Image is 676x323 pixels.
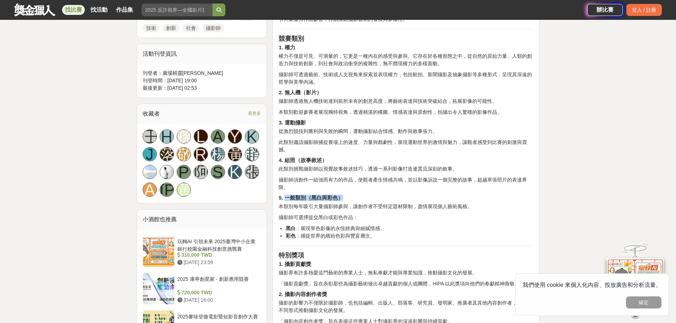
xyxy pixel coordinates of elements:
[626,296,661,308] button: 確定
[143,183,157,197] a: A
[279,35,304,42] strong: 競賽類別
[177,129,191,144] a: 孫
[279,176,533,191] p: 攝影師須創作一組強而有力的作品，使觀者產生情感共鳴，並以影像訴說一個完整的故事，超越單張照片的表達界限。
[177,289,258,296] div: 720,000 TWD
[194,129,208,144] div: L
[279,165,533,173] p: 此類別挑戰攝影師以視覺故事敘述技巧，透過一系列影像打造連貫且深刻的敘事。
[194,147,208,161] a: R
[177,275,258,289] div: 2025 康寧創星家 - 創新應用競賽
[228,129,242,144] a: Y
[279,157,327,163] strong: 4. 組照（故事敘述）
[177,183,191,197] a: 黃
[137,44,267,64] div: 活動刊登資訊
[143,235,261,267] a: 玩轉AI 引領未來 2025臺灣中小企業銀行校園金融科技創意挑戰賽 310,000 TWD [DATE] 23:59
[143,24,160,32] a: 技術
[177,238,258,251] div: 玩轉AI 引領未來 2025臺灣中小企業銀行校園金融科技創意挑戰賽
[607,258,664,305] img: d2146d9a-e6f6-4337-9592-8cefde37ba6b.png
[88,5,110,15] a: 找活動
[143,273,261,305] a: 2025 康寧創星家 - 創新應用競賽 720,000 TWD [DATE] 16:00
[286,232,533,240] li: ：捕捉世界的繽紛色彩與豐富層次。
[286,225,533,232] li: ：展現單色影像的永恆經典與細膩情感。
[279,195,343,201] strong: 5. 一般類別（黑白與彩色）
[143,84,261,92] div: 最後更新： [DATE] 02:53
[279,214,533,221] p: 攝影師可選擇提交黑白或彩色作品：
[279,269,533,277] p: 攝影界有許多熱愛這門藝術的專業人士，無私奉獻才能與專業知識，推動攝影文化的發展。
[194,165,208,179] a: 阿
[160,183,174,197] a: [PERSON_NAME]
[626,4,662,16] div: 登入 / 註冊
[62,5,85,15] a: 找比賽
[279,291,327,297] strong: 2. 攝影內容創作者獎
[143,165,156,179] img: Avatar
[143,147,157,161] a: J
[202,24,224,32] a: 攝影師
[279,89,322,95] strong: 2. 無人機（影片）
[587,4,623,16] a: 辦比賽
[286,225,296,231] strong: 黑白
[279,252,304,259] strong: 特別獎項
[160,129,174,144] a: H
[177,296,258,304] div: [DATE] 16:00
[211,129,225,144] a: A
[248,110,261,117] span: 看更多
[279,139,533,154] p: 此類別邀請攝影師捕捉賽場上的速度、力量與戲劇性，展現運動世界的激情與魅力，讓觀者感受到比賽的刺激與震撼。
[279,280,533,288] p: 「攝影貢獻獎」旨在表彰那些為攝影藝術做出卓越貢獻的個人或團體，HIPA 以此獎項向他們的奉獻精神致敬。
[228,147,242,161] a: 黃
[245,129,259,144] a: K
[286,233,296,239] strong: 彩色
[279,128,533,135] p: 從激烈競技到勝利與失敗的瞬間，運動攝影結合情感、動作與敘事張力。
[245,165,259,179] a: 張
[279,52,533,67] p: 權力不僅是可見、可測量的，它更是一種內在的感受與參與。它存在於各種形態之中，從自然的原始力量、人類的創造力與技術創新，到社會與政治衝突的複雜性，無不體現權力的多樣面貌。
[245,147,259,161] a: 趙
[113,5,136,15] a: 作品集
[177,147,191,161] a: 敬
[279,44,295,50] strong: 1. 權力
[279,119,306,126] strong: 3. 運動攝影
[143,77,261,84] div: 刊登時間： [DATE] 19:00
[279,299,533,314] p: 攝影的影響力不僅限於攝影師，也包括編輯、出版人、部落客、研究員、發明家、推廣者及其他內容創作者，他們以不同形式推動攝影文化的發展。
[160,165,174,179] img: Avatar
[177,165,191,179] a: P
[279,71,533,86] p: 攝影師可透過藝術、技術或人文視角來探索並表現權力，包括航拍、新聞攝影及抽象攝影等多種形式，呈現其深遠的哲學與美學內涵。
[137,210,267,229] div: 小酒館也推薦
[163,24,180,32] a: 創新
[143,111,160,117] span: 收藏者
[143,129,157,144] a: 王
[177,259,258,266] div: [DATE] 23:59
[160,147,174,161] a: 落
[177,251,258,259] div: 310,000 TWD
[182,24,199,32] a: 社會
[279,203,533,210] p: 本類別每年吸引大量攝影師參與，讓創作者不受特定題材限制，盡情展現個人藝術風格。
[211,147,225,161] a: 楊
[523,282,661,288] span: 我們使用 cookie 來個人化內容、投放廣告和分析流量。
[143,69,261,77] div: 刊登者： 廣場精靈[PERSON_NAME]
[279,108,533,116] p: 本類別歡迎參賽者展現獨特視角，透過精湛的構圖、情感表達與原創性，拍攝出令人驚嘆的影像作品。
[279,261,311,267] strong: 1. 攝影貢獻獎
[211,165,225,179] a: S
[142,4,213,16] input: 2025 反詐視界—全國影片競賽
[228,165,242,179] a: K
